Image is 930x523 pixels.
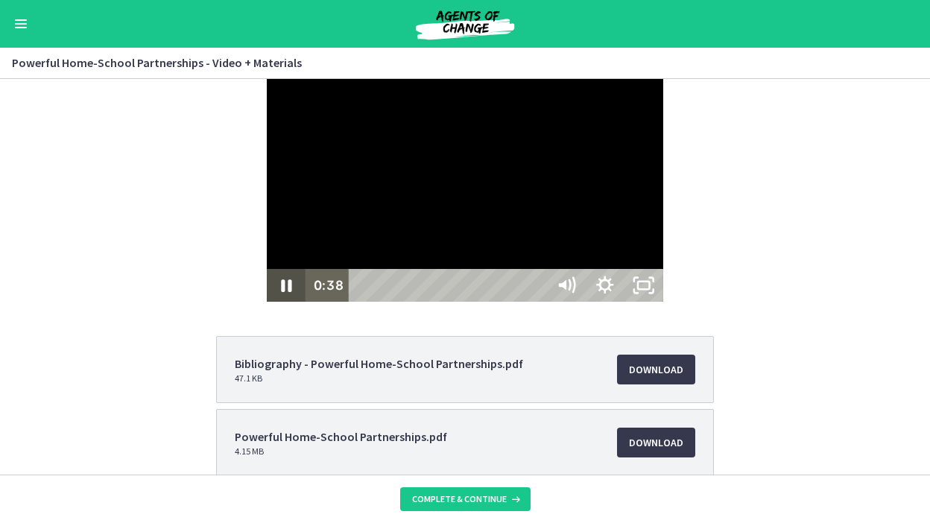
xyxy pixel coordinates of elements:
[376,6,554,42] img: Agents of Change
[617,428,695,457] a: Download
[358,190,540,223] div: Playbar
[235,373,523,384] span: 47.1 KB
[235,355,523,373] span: Bibliography - Powerful Home-School Partnerships.pdf
[267,190,306,223] button: Pause
[235,428,447,446] span: Powerful Home-School Partnerships.pdf
[547,190,586,223] button: Mute
[235,446,447,457] span: 4.15 MB
[12,15,30,33] button: Enable menu
[412,493,507,505] span: Complete & continue
[629,434,683,451] span: Download
[586,190,624,223] button: Show settings menu
[400,487,531,511] button: Complete & continue
[629,361,683,378] span: Download
[12,54,900,72] h3: Powerful Home-School Partnerships - Video + Materials
[617,355,695,384] a: Download
[624,190,663,223] button: Unfullscreen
